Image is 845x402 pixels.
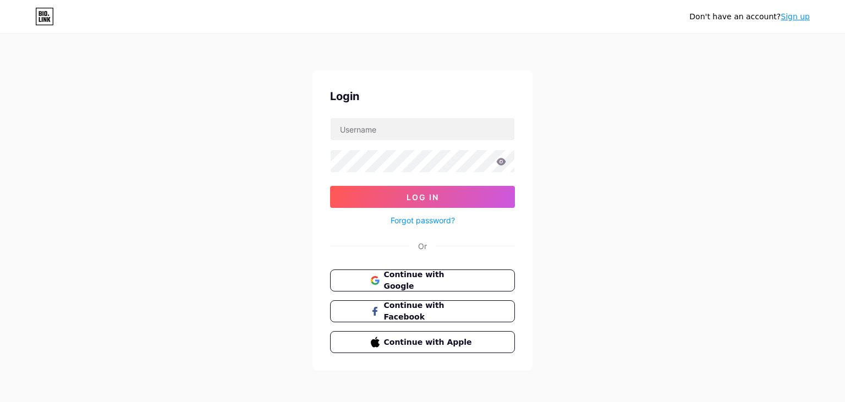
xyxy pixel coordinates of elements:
[384,269,475,292] span: Continue with Google
[330,186,515,208] button: Log In
[418,240,427,252] div: Or
[384,337,475,348] span: Continue with Apple
[330,331,515,353] button: Continue with Apple
[330,300,515,322] button: Continue with Facebook
[384,300,475,323] span: Continue with Facebook
[407,192,439,202] span: Log In
[689,11,810,23] div: Don't have an account?
[391,214,455,226] a: Forgot password?
[330,269,515,291] button: Continue with Google
[781,12,810,21] a: Sign up
[330,88,515,104] div: Login
[331,118,514,140] input: Username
